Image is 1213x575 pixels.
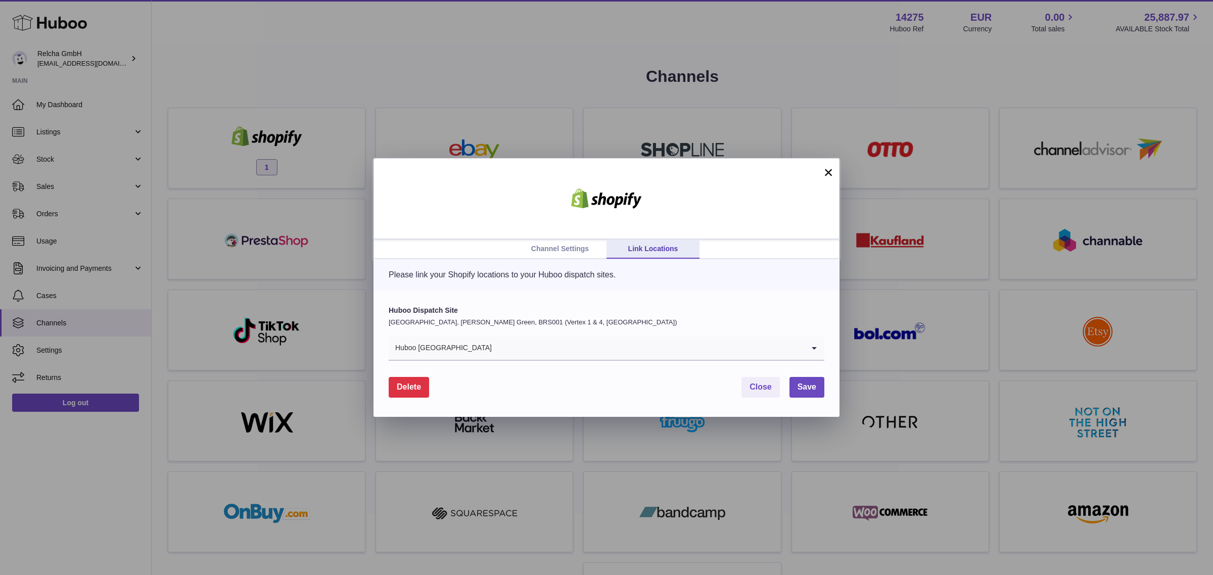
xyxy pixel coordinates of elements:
[389,318,824,327] p: [GEOGRAPHIC_DATA], [PERSON_NAME] Green, BRS001 (Vertex 1 & 4, [GEOGRAPHIC_DATA])
[606,239,699,259] a: Link Locations
[389,337,824,361] div: Search for option
[741,377,780,398] button: Close
[492,337,804,360] input: Search for option
[789,377,824,398] button: Save
[514,239,606,259] a: Channel Settings
[389,377,429,398] button: Delete
[389,306,824,315] label: Huboo Dispatch Site
[389,337,492,360] span: Huboo [GEOGRAPHIC_DATA]
[822,166,834,178] button: ×
[564,188,649,209] img: shopify
[397,382,421,391] span: Delete
[798,382,816,391] span: Save
[389,269,824,280] p: Please link your Shopify locations to your Huboo dispatch sites.
[750,382,772,391] span: Close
